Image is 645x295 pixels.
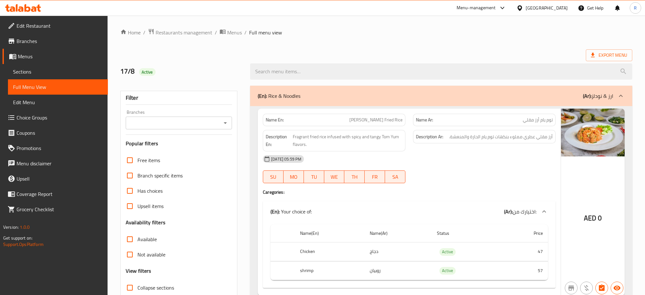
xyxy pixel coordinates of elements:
[244,29,247,36] li: /
[416,117,433,123] strong: Name Ar:
[580,282,593,294] button: Purchased item
[349,117,403,123] span: [PERSON_NAME] Fried Rice
[137,235,157,243] span: Available
[20,223,30,231] span: 1.0.0
[504,207,513,216] b: (Ar):
[126,91,232,105] div: Filter
[286,172,301,182] span: MO
[501,224,548,242] th: Price
[598,212,602,224] span: 0
[3,186,108,202] a: Coverage Report
[523,117,553,123] span: توم يام أرز مقلي
[17,129,103,137] span: Coupons
[137,251,165,258] span: Not available
[17,22,103,30] span: Edit Restaurant
[139,68,156,76] div: Active
[3,125,108,140] a: Coupons
[270,224,548,280] table: choices table
[156,29,212,36] span: Restaurants management
[367,172,382,182] span: FR
[263,170,284,183] button: SU
[365,261,432,280] td: روبيان
[439,248,456,255] span: Active
[416,133,443,141] strong: Description Ar:
[250,86,632,106] div: (En): Rice & Noodles(Ar):ارز & نودلز
[293,133,403,148] span: Fragrant fried rice infused with spicy and tangy Tom Yum flavors.
[501,261,548,280] td: 57
[8,95,108,110] a: Edit Menu
[126,219,165,226] h3: Availability filters
[266,133,291,148] strong: Description En:
[3,223,19,231] span: Version:
[3,110,108,125] a: Choice Groups
[3,240,44,248] a: Support.OpsPlatform
[583,91,592,101] b: (Ar):
[126,267,151,275] h3: View filters
[250,63,632,80] input: search
[501,242,548,261] td: 47
[220,28,242,37] a: Menus
[8,64,108,79] a: Sections
[17,144,103,152] span: Promotions
[13,98,103,106] span: Edit Menu
[137,202,164,210] span: Upsell items
[3,234,32,242] span: Get support on:
[365,170,385,183] button: FR
[258,91,267,101] b: (En):
[126,140,232,147] h3: Popular filters
[13,83,103,91] span: Full Menu View
[561,109,625,156] img: Tomyum_Fried_Rice638910754615721426.jpg
[258,92,300,100] p: Rice & Noodles
[513,207,536,216] span: اختيارك من:
[3,18,108,33] a: Edit Restaurant
[120,28,632,37] nav: breadcrumb
[385,170,405,183] button: SA
[3,171,108,186] a: Upsell
[17,37,103,45] span: Branches
[120,67,242,76] h2: 17/8
[457,4,496,12] div: Menu-management
[439,267,456,275] div: Active
[3,202,108,217] a: Grocery Checklist
[270,207,280,216] b: (En):
[526,4,568,11] div: [GEOGRAPHIC_DATA]
[17,114,103,121] span: Choice Groups
[595,282,608,294] button: Has choices
[324,170,345,183] button: WE
[263,189,556,195] h4: Caregories:
[3,33,108,49] a: Branches
[249,29,282,36] span: Full menu view
[365,242,432,261] td: دجاج
[270,208,312,215] p: Your choice of:
[17,190,103,198] span: Coverage Report
[137,187,163,195] span: Has choices
[3,49,108,64] a: Menus
[137,172,183,179] span: Branch specific items
[344,170,365,183] button: TH
[634,4,637,11] span: R
[584,212,596,224] span: AED
[143,29,145,36] li: /
[18,53,103,60] span: Menus
[8,79,108,95] a: Full Menu View
[17,205,103,213] span: Grocery Checklist
[347,172,362,182] span: TH
[227,29,242,36] span: Menus
[565,282,578,294] button: Not branch specific item
[137,156,160,164] span: Free items
[17,160,103,167] span: Menu disclaimer
[327,172,342,182] span: WE
[215,29,217,36] li: /
[388,172,403,182] span: SA
[449,133,553,141] span: أرز مقلي عطري مملوء بنكهات توم يام الحارة والمنعشة.
[139,69,156,75] span: Active
[611,282,623,294] button: Available
[148,28,212,37] a: Restaurants management
[284,170,304,183] button: MO
[13,68,103,76] span: Sections
[583,92,613,100] p: ارز & نودلز
[304,170,324,183] button: TU
[365,224,432,242] th: Name(Ar)
[3,140,108,156] a: Promotions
